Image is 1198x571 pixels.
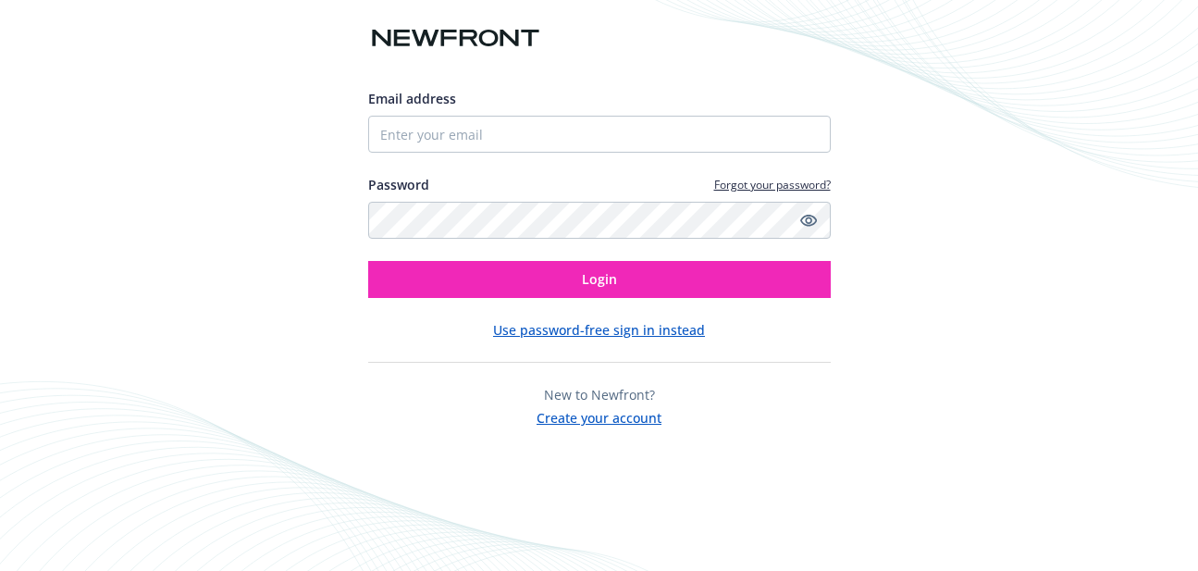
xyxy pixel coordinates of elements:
[368,90,456,107] span: Email address
[544,386,655,403] span: New to Newfront?
[714,177,831,192] a: Forgot your password?
[537,404,661,428] button: Create your account
[368,261,831,298] button: Login
[368,175,429,194] label: Password
[797,209,820,231] a: Show password
[493,320,705,340] button: Use password-free sign in instead
[368,202,831,239] input: Enter your password
[582,270,617,288] span: Login
[368,116,831,153] input: Enter your email
[368,22,543,55] img: Newfront logo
